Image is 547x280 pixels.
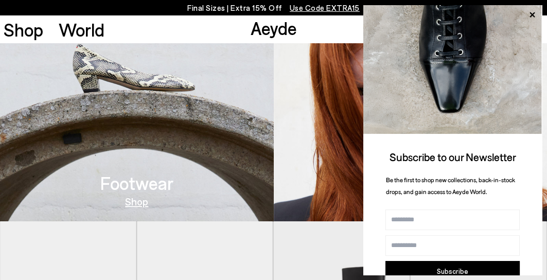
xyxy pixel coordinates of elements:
[363,5,542,134] img: ca3f721fb6ff708a270709c41d776025.jpg
[187,2,360,14] p: Final Sizes | Extra 15% Off
[4,21,43,39] a: Shop
[250,17,296,39] a: Aeyde
[386,176,515,195] span: Be the first to shop new collections, back-in-stock drops, and gain access to Aeyde World.
[290,3,360,12] span: Navigate to /collections/ss25-final-sizes
[125,196,148,206] a: Shop
[390,150,516,163] span: Subscribe to our Newsletter
[100,174,173,192] h3: Footwear
[59,21,104,39] a: World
